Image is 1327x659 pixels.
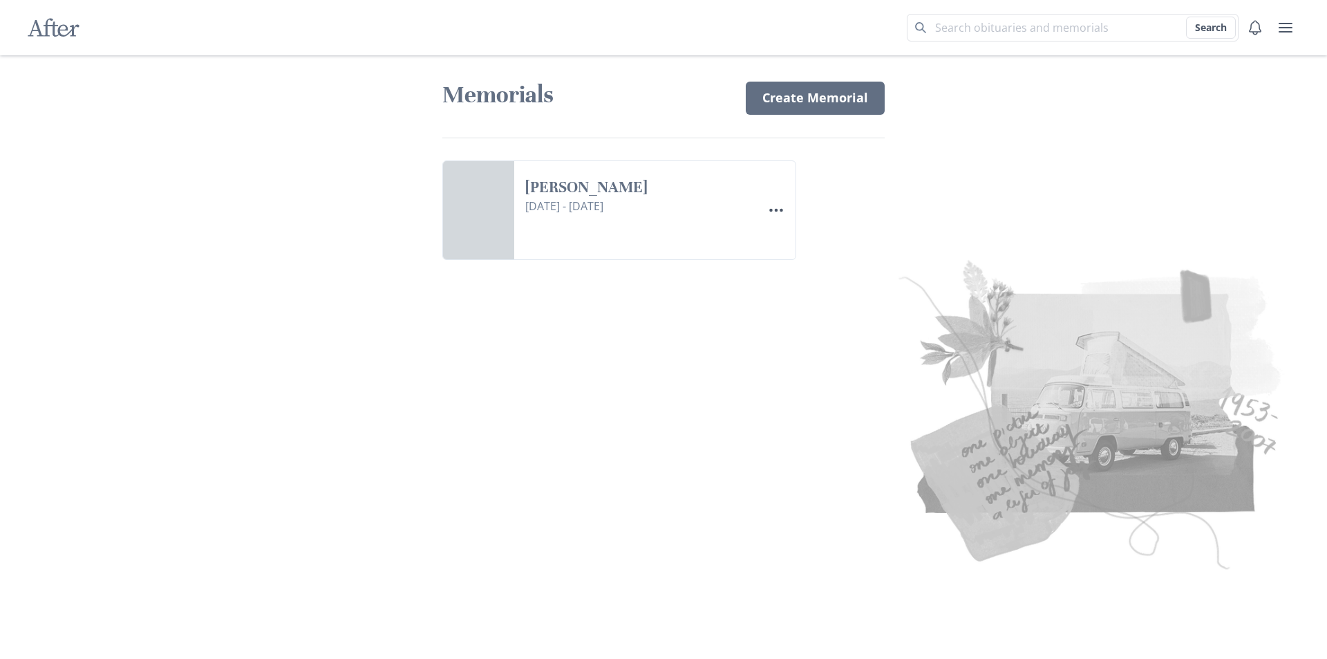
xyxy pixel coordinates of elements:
h1: Memorials [442,80,729,110]
a: [PERSON_NAME] [525,178,751,198]
button: user menu [1272,14,1299,41]
img: Collage of old pictures and notes [630,247,1294,577]
button: Options [762,196,790,224]
button: Notifications [1241,14,1269,41]
button: Search [1186,17,1236,39]
a: Create Memorial [746,82,885,115]
input: Search term [907,14,1239,41]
